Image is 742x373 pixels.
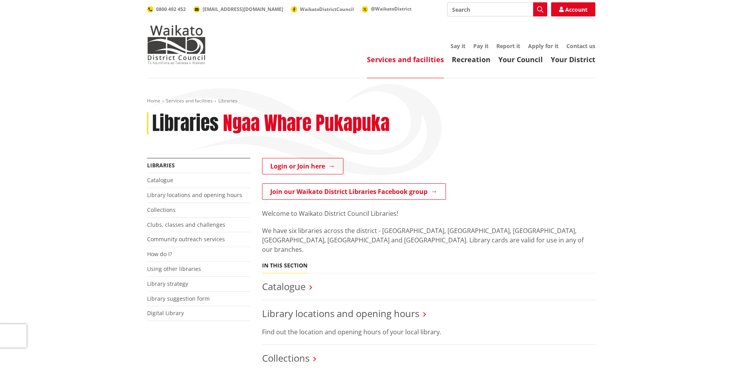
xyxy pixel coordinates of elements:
span: 0800 492 452 [156,6,186,13]
a: Catalogue [147,176,173,184]
span: [EMAIL_ADDRESS][DOMAIN_NAME] [203,6,283,13]
span: WaikatoDistrictCouncil [300,6,354,13]
a: Catalogue [262,280,305,293]
a: Services and facilities [367,55,444,64]
h5: In this section [262,262,307,269]
p: Welcome to Waikato District Council Libraries! [262,209,595,218]
a: 0800 492 452 [147,6,186,13]
a: Apply for it [528,42,559,50]
a: Libraries [147,161,175,169]
span: ibrary cards are valid for use in any of our branches. [262,236,584,254]
a: Account [551,2,595,16]
a: Login or Join here [262,158,343,174]
h2: Ngaa Whare Pukapuka [223,112,390,135]
a: How do I? [147,250,172,258]
img: Waikato District Council - Te Kaunihera aa Takiwaa o Waikato [147,25,206,64]
nav: breadcrumb [147,98,595,104]
a: @WaikatoDistrict [362,5,411,12]
span: Libraries [218,97,237,104]
a: Library suggestion form [147,295,210,302]
a: [EMAIL_ADDRESS][DOMAIN_NAME] [194,6,283,13]
p: We have six libraries across the district - [GEOGRAPHIC_DATA], [GEOGRAPHIC_DATA], [GEOGRAPHIC_DAT... [262,226,595,254]
a: Contact us [566,42,595,50]
a: Say it [451,42,465,50]
span: @WaikatoDistrict [371,5,411,12]
a: Services and facilities [166,97,213,104]
a: Report it [496,42,520,50]
a: Digital Library [147,309,184,317]
p: Find out the location and opening hours of your local library. [262,327,595,337]
a: Collections [262,351,309,364]
input: Search input [447,2,547,16]
a: Library locations and opening hours [262,307,419,320]
a: Collections [147,206,176,213]
a: Recreation [452,55,490,64]
h1: Libraries [152,112,219,135]
a: Join our Waikato District Libraries Facebook group [262,183,446,200]
a: Community outreach services [147,235,225,243]
a: Pay it [473,42,489,50]
a: Using other libraries [147,265,201,273]
a: Your District [551,55,595,64]
a: WaikatoDistrictCouncil [291,6,354,13]
a: Home [147,97,160,104]
a: Clubs, classes and challenges [147,221,225,228]
a: Library locations and opening hours [147,191,242,199]
a: Your Council [498,55,543,64]
a: Library strategy [147,280,188,287]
